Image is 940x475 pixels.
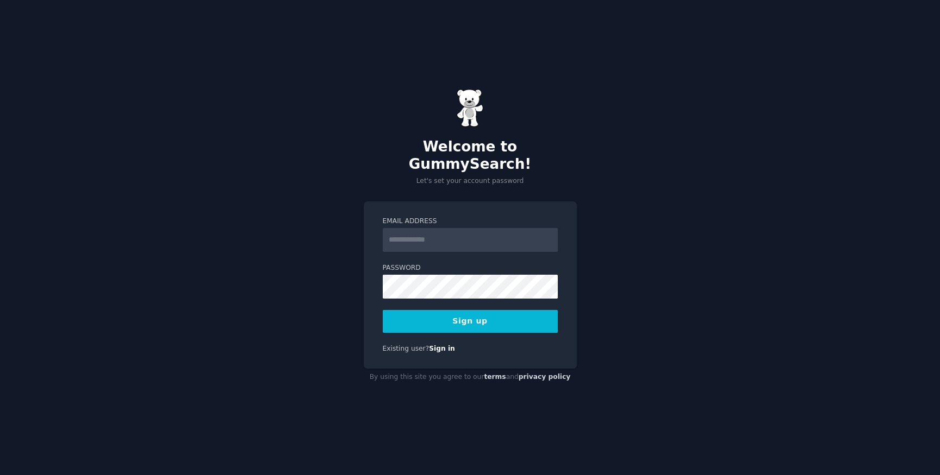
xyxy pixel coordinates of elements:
[383,345,429,352] span: Existing user?
[364,138,577,173] h2: Welcome to GummySearch!
[484,373,506,381] a: terms
[383,263,558,273] label: Password
[457,89,484,127] img: Gummy Bear
[383,310,558,333] button: Sign up
[364,176,577,186] p: Let's set your account password
[383,217,558,226] label: Email Address
[519,373,571,381] a: privacy policy
[364,369,577,386] div: By using this site you agree to our and
[429,345,455,352] a: Sign in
